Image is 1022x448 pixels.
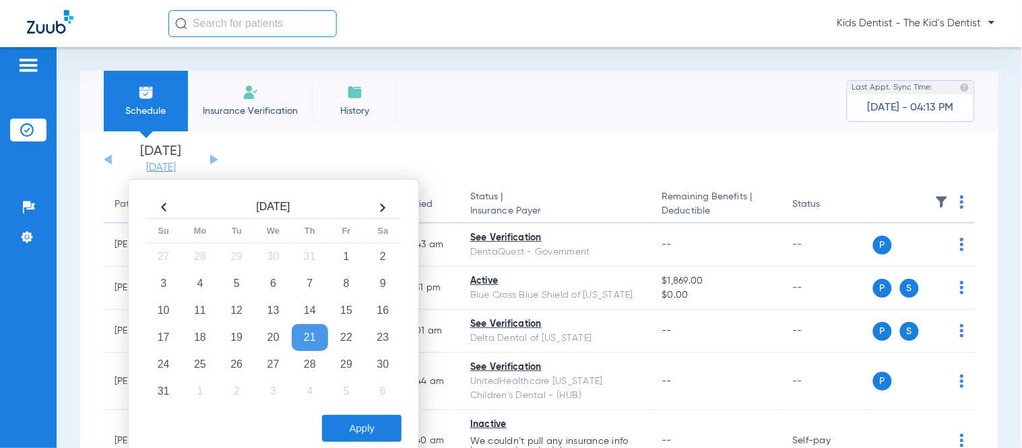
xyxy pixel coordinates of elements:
span: P [873,322,892,341]
img: group-dot-blue.svg [960,238,964,251]
img: filter.svg [935,195,949,209]
span: Insurance Payer [470,204,640,218]
span: Kids Dentist - The Kid's Dentist [837,17,995,30]
div: Blue Cross Blue Shield of [US_STATE] [470,288,640,302]
span: S [900,279,919,298]
span: History [323,104,387,118]
span: Last Appt. Sync Time: [852,81,933,94]
div: UnitedHealthcare [US_STATE] Children's Dental - (HUB) [470,375,640,403]
span: [DATE] - 04:13 PM [868,101,954,115]
span: Insurance Verification [198,104,302,118]
input: Search for patients [168,10,337,37]
div: Patient Name [115,197,198,212]
img: Manual Insurance Verification [243,84,259,100]
span: -- [662,377,672,386]
span: S [900,322,919,341]
img: hamburger-icon [18,57,39,73]
div: Inactive [470,418,640,432]
span: -- [662,436,672,445]
a: [DATE] [121,161,201,174]
th: Status | [459,186,651,224]
img: Search Icon [175,18,187,30]
span: $1,869.00 [662,274,771,288]
img: last sync help info [960,83,969,92]
img: Schedule [138,84,154,100]
span: -- [662,326,672,335]
button: Apply [322,415,402,442]
img: group-dot-blue.svg [960,434,964,447]
span: P [873,279,892,298]
li: [DATE] [121,145,201,174]
td: -- [781,353,872,410]
span: P [873,372,892,391]
span: Deductible [662,204,771,218]
img: group-dot-blue.svg [960,324,964,338]
img: History [347,84,363,100]
img: group-dot-blue.svg [960,195,964,209]
div: See Verification [470,231,640,245]
span: -- [662,240,672,249]
div: See Verification [470,360,640,375]
span: Schedule [114,104,178,118]
div: Delta Dental of [US_STATE] [470,331,640,346]
th: [DATE] [182,197,364,219]
img: group-dot-blue.svg [960,281,964,294]
span: $0.00 [662,288,771,302]
td: -- [781,267,872,310]
th: Status [781,186,872,224]
th: Remaining Benefits | [651,186,782,224]
img: Zuub Logo [27,10,73,34]
img: group-dot-blue.svg [960,375,964,388]
div: See Verification [470,317,640,331]
span: P [873,236,892,255]
td: -- [781,224,872,267]
div: DentaQuest - Government [470,245,640,259]
div: Patient Name [115,197,174,212]
td: -- [781,310,872,353]
div: Active [470,274,640,288]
